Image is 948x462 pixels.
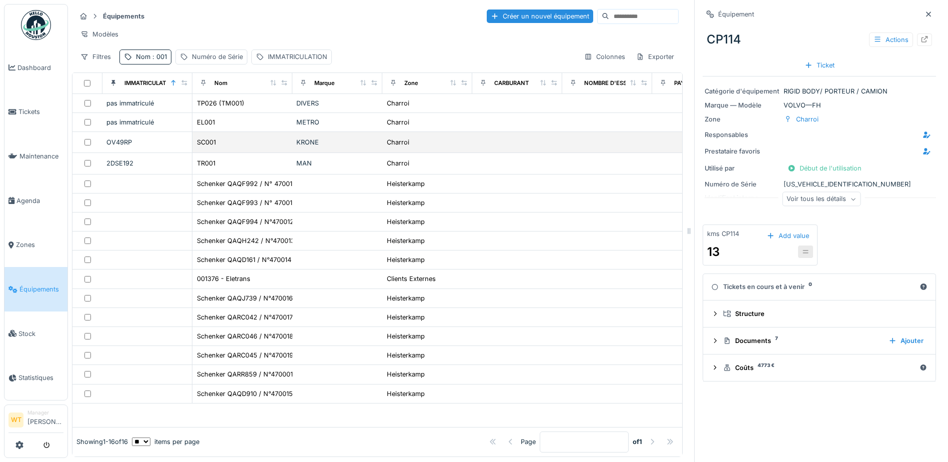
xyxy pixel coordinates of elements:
div: Ticket [801,58,839,72]
div: Tickets en cours et à venir [711,282,916,291]
div: pas immatriculé [106,98,188,108]
div: Utilisé par [705,163,780,173]
span: Agenda [16,196,63,205]
a: Tickets [4,90,67,134]
div: Heisterkamp [387,255,425,264]
summary: Tickets en cours et à venir0 [707,278,932,296]
div: Heisterkamp [387,389,425,398]
span: Équipements [19,284,63,294]
div: Exporter [632,49,679,64]
li: WT [8,412,23,427]
summary: Documents7Ajouter [707,331,932,350]
a: Stock [4,311,67,356]
div: Heisterkamp [387,198,425,207]
div: Zone [404,79,418,87]
div: Schenker QAQF993 / N° 470011 [197,198,295,207]
div: Actions [869,32,913,47]
strong: Équipements [99,11,148,21]
div: Schenker QARC046 / N°470018 [197,331,293,341]
div: Ajouter [885,334,928,347]
span: Tickets [18,107,63,116]
div: CP114 [703,26,936,52]
div: Voir tous les détails [782,192,861,206]
div: DIVERS [296,98,378,108]
div: Heisterkamp [387,179,425,188]
div: Équipement [718,9,754,19]
span: Zones [16,240,63,249]
div: SC001 [197,137,216,147]
div: Heisterkamp [387,350,425,360]
div: Responsables [705,130,780,139]
div: Clients Externes [387,274,436,283]
div: Zone [705,114,780,124]
div: TR001 [197,158,215,168]
li: [PERSON_NAME] [27,409,63,430]
div: MAN [296,158,378,168]
a: Dashboard [4,45,67,90]
div: Showing 1 - 16 of 16 [76,437,128,446]
div: Charroi [387,158,409,168]
div: Schenker QAQJ739 / N°470016 [197,293,293,303]
div: Schenker QAQF992 / N° 470010 [197,179,296,188]
span: Dashboard [17,63,63,72]
div: METRO [296,117,378,127]
span: Stock [18,329,63,338]
div: Charroi [387,98,409,108]
img: Badge_color-CXgf-gQk.svg [21,10,51,40]
div: Colonnes [580,49,630,64]
div: Charroi [796,114,819,124]
div: Filtres [76,49,115,64]
div: 13 [707,243,723,261]
div: Schenker QAQD910 / N°470015 [197,389,293,398]
div: Modèles [76,27,123,41]
strong: of 1 [633,437,642,446]
a: WT Manager[PERSON_NAME] [8,409,63,433]
div: Prestataire favoris [705,146,780,156]
div: Heisterkamp [387,312,425,322]
a: Zones [4,223,67,267]
div: Heisterkamp [387,217,425,226]
div: Numéro de Série [705,179,780,189]
div: VOLVO — FH [705,100,934,110]
div: NOMBRE D'ESSIEU [584,79,636,87]
div: PAYS [674,79,688,87]
div: kms CP114 [707,229,739,238]
span: Maintenance [19,151,63,161]
div: Add value [763,229,813,242]
div: Documents [723,336,881,345]
div: Charroi [387,117,409,127]
div: Schenker QARC045 / N°470019 [197,350,293,360]
div: IMMATRICULATION [268,52,327,61]
div: EL001 [197,117,215,127]
a: Agenda [4,178,67,223]
div: Numéro de Série [192,52,243,61]
div: Catégorie d'équipement [705,86,780,96]
summary: Structure [707,304,932,323]
div: Schenker QAQF994 / N°470012 [197,217,294,226]
div: Schenker QAQH242 / N°470013 [197,236,295,245]
span: : 001 [150,53,167,60]
div: 2DSE192 [106,158,188,168]
div: Heisterkamp [387,293,425,303]
div: [US_VEHICLE_IDENTIFICATION_NUMBER] [705,179,934,189]
div: 001376 - Eletrans [197,274,250,283]
div: Heisterkamp [387,236,425,245]
div: OV49RP [106,137,188,147]
div: Créer un nouvel équipement [487,9,593,23]
div: Page [521,437,536,446]
div: CARBURANT [494,79,529,87]
div: TP026 (TM001) [197,98,244,108]
div: Schenker QAQD161 / N°470014 [197,255,291,264]
div: Heisterkamp [387,331,425,341]
div: Schenker QARC042 / N°470017 [197,312,293,322]
a: Maintenance [4,134,67,178]
div: items per page [132,437,199,446]
div: Début de l'utilisation [784,161,866,175]
summary: Coûts4773 € [707,358,932,377]
div: pas immatriculé [106,117,188,127]
a: Équipements [4,267,67,311]
div: Structure [723,309,924,318]
div: Marque — Modèle [705,100,780,110]
span: Statistiques [18,373,63,382]
div: Heisterkamp [387,369,425,379]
